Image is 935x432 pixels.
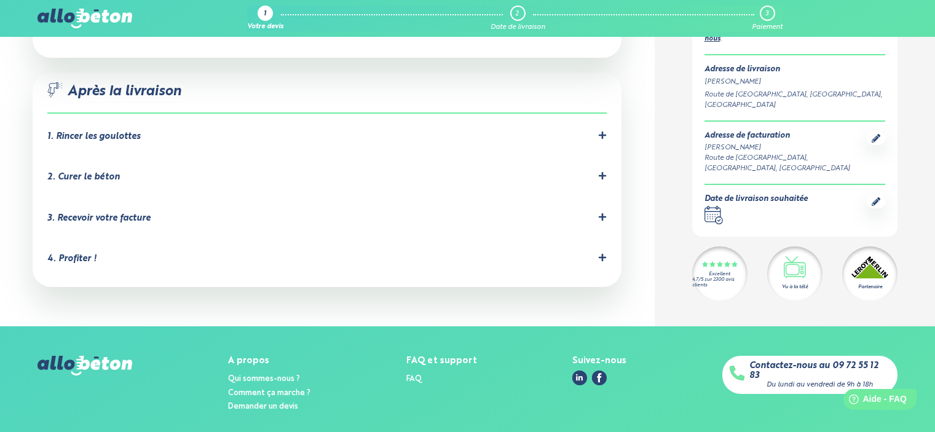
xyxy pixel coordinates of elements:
div: Route de [GEOGRAPHIC_DATA], [GEOGRAPHIC_DATA], [GEOGRAPHIC_DATA] [704,90,886,111]
div: Votre devis [247,23,283,31]
div: FAQ et support [406,356,477,366]
div: Partenaire [858,283,882,291]
div: [PERSON_NAME] [704,77,886,87]
div: Vu à la télé [782,283,808,291]
div: Suivez-nous [572,356,626,366]
div: 2. Curer le béton [47,172,120,183]
iframe: Help widget launcher [826,384,921,418]
div: 4. Profiter ! [47,254,97,264]
div: Date de livraison souhaitée [704,194,808,203]
div: Route de [GEOGRAPHIC_DATA], [GEOGRAPHIC_DATA], [GEOGRAPHIC_DATA] [704,153,867,174]
div: Adresse de livraison [704,65,886,74]
a: FAQ [406,375,422,383]
div: 1 [264,10,266,18]
a: Contactez-nous au 09 72 55 12 83 [749,361,890,381]
img: allobéton [37,9,132,28]
div: 3. Recevoir votre facture [47,213,151,224]
div: [PERSON_NAME] [704,143,867,153]
a: 3 Paiement [752,6,783,31]
div: A propos [228,356,310,366]
div: Date de livraison [491,23,545,31]
div: Après la livraison [47,82,607,114]
div: 4.7/5 sur 2300 avis clients [692,277,748,288]
div: Excellent [709,271,730,277]
a: Qui sommes-nous ? [228,375,300,383]
div: Paiement [752,23,783,31]
a: Comment ça marche ? [228,389,310,397]
div: 3 [765,10,768,18]
a: 2 Date de livraison [491,6,545,31]
div: Adresse de facturation [704,131,867,140]
img: allobéton [37,356,132,375]
div: 1. Rincer les goulottes [47,132,140,142]
div: Du lundi au vendredi de 9h à 18h [767,381,873,389]
div: 2 [515,10,519,18]
a: Demander un devis [228,403,298,410]
a: 1 Votre devis [247,6,283,31]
